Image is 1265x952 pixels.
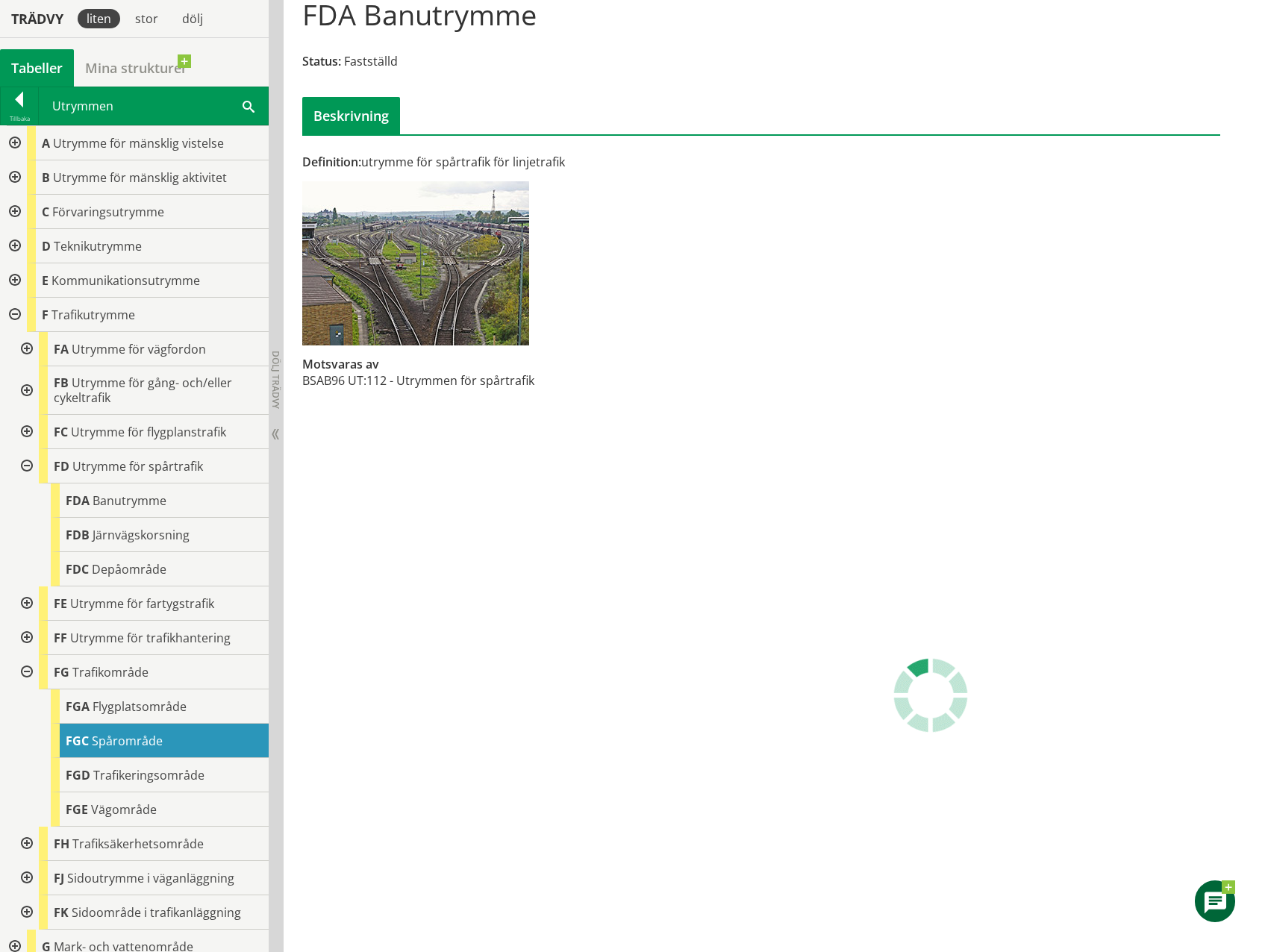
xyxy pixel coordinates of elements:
[42,169,50,186] span: B
[12,332,269,366] div: Gå till informationssidan för CoClass Studio
[72,341,206,357] span: Utrymme för vägfordon
[66,733,89,749] span: FGC
[93,492,166,509] span: Banutrymme
[344,53,398,69] span: Fastställd
[42,135,50,151] span: A
[12,895,269,930] div: Gå till informationssidan för CoClass Studio
[93,698,187,715] span: Flygplatsområde
[72,664,149,680] span: Trafikområde
[54,664,69,680] span: FG
[51,307,135,323] span: Trafikutrymme
[302,181,529,345] img: fda-spar.jpg
[51,272,200,289] span: Kommunikationsutrymme
[12,655,269,827] div: Gå till informationssidan för CoClass Studio
[54,375,232,406] span: Utrymme för gång- och/eller cykeltrafik
[66,527,90,543] span: FDB
[91,801,157,818] span: Vägområde
[12,621,269,655] div: Gå till informationssidan för CoClass Studio
[42,272,49,289] span: E
[72,904,241,921] span: Sidoområde i trafikanläggning
[71,424,226,440] span: Utrymme för flygplanstrafik
[302,154,906,170] div: utrymme för spårtrafik för linjetrafik
[1,113,38,125] div: Tillbaka
[54,836,69,852] span: FH
[54,341,69,357] span: FA
[74,49,199,87] a: Mina strukturer
[42,238,51,254] span: D
[24,758,269,792] div: Gå till informationssidan för CoClass Studio
[53,169,227,186] span: Utrymme för mänsklig aktivitet
[66,801,88,818] span: FGE
[12,415,269,449] div: Gå till informationssidan för CoClass Studio
[54,595,67,612] span: FE
[126,9,167,28] div: stor
[70,630,231,646] span: Utrymme för trafikhantering
[12,449,269,586] div: Gå till informationssidan för CoClass Studio
[302,372,366,389] td: BSAB96 UT:
[54,904,69,921] span: FK
[66,492,90,509] span: FDA
[92,561,166,577] span: Depåområde
[243,98,254,113] span: Sök i tabellen
[92,733,163,749] span: Spårområde
[70,595,214,612] span: Utrymme för fartygstrafik
[54,375,69,391] span: FB
[72,458,203,475] span: Utrymme för spårtrafik
[302,154,361,170] span: Definition:
[24,518,269,552] div: Gå till informationssidan för CoClass Studio
[12,861,269,895] div: Gå till informationssidan för CoClass Studio
[269,351,282,409] span: Dölj trädvy
[893,658,968,733] img: Laddar
[93,527,190,543] span: Järnvägskorsning
[24,724,269,758] div: Gå till informationssidan för CoClass Studio
[93,767,204,783] span: Trafikeringsområde
[302,97,400,134] div: Beskrivning
[3,10,72,27] div: Trädvy
[12,586,269,621] div: Gå till informationssidan för CoClass Studio
[66,561,89,577] span: FDC
[67,870,234,886] span: Sidoutrymme i väganläggning
[53,135,224,151] span: Utrymme för mänsklig vistelse
[24,483,269,518] div: Gå till informationssidan för CoClass Studio
[24,552,269,586] div: Gå till informationssidan för CoClass Studio
[42,204,49,220] span: C
[72,836,204,852] span: Trafiksäkerhetsområde
[54,424,68,440] span: FC
[54,238,142,254] span: Teknikutrymme
[39,87,268,125] div: Utrymmen
[66,767,90,783] span: FGD
[173,9,212,28] div: dölj
[302,53,341,69] span: Status:
[66,698,90,715] span: FGA
[54,458,69,475] span: FD
[24,792,269,827] div: Gå till informationssidan för CoClass Studio
[12,827,269,861] div: Gå till informationssidan för CoClass Studio
[54,630,67,646] span: FF
[54,870,64,886] span: FJ
[12,366,269,415] div: Gå till informationssidan för CoClass Studio
[366,372,534,389] td: 112 - Utrymmen för spårtrafik
[78,9,120,28] div: liten
[52,204,164,220] span: Förvaringsutrymme
[42,307,49,323] span: F
[24,689,269,724] div: Gå till informationssidan för CoClass Studio
[302,356,379,372] span: Motsvaras av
